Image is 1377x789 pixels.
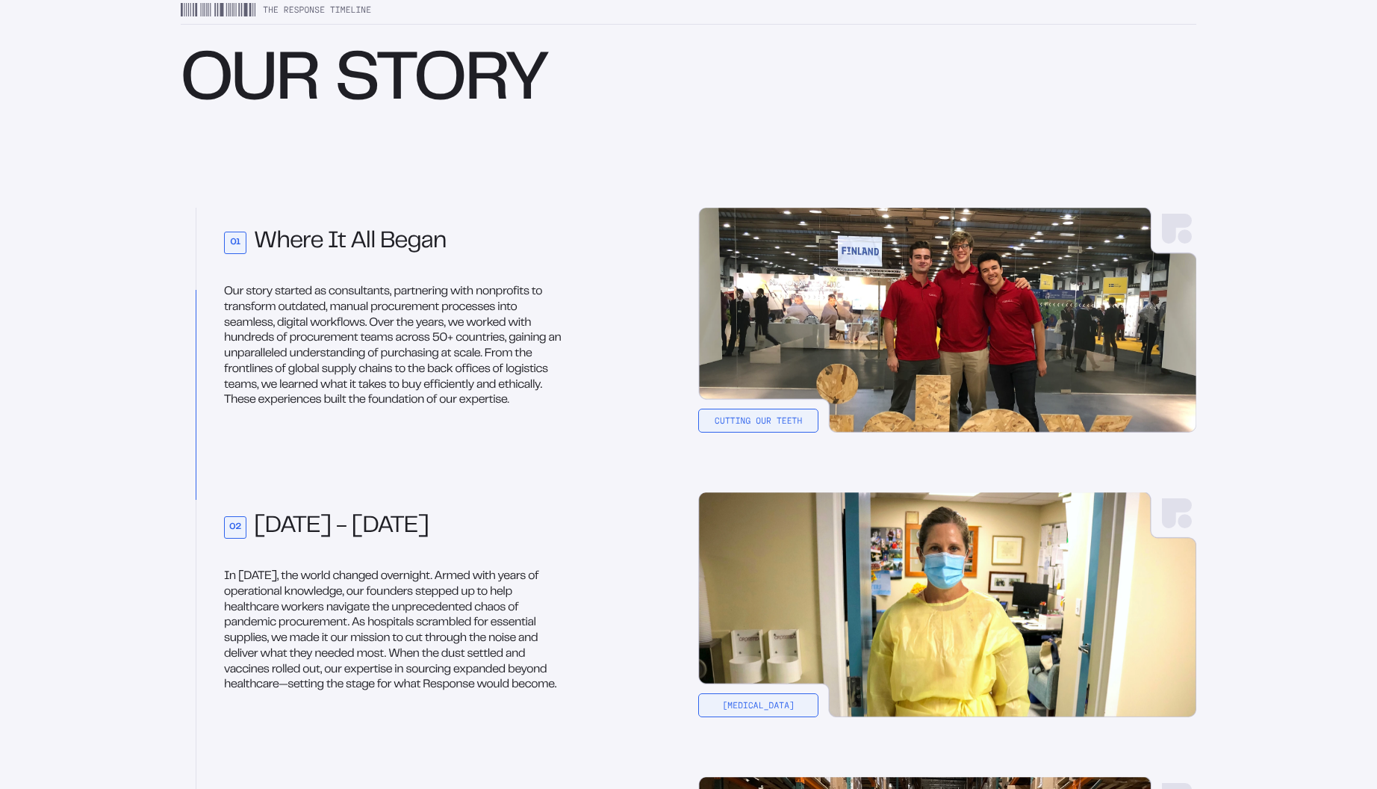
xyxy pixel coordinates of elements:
p: Our story started as consultants, partnering with nonprofits to transform outdated, manual procur... [224,285,569,409]
div: The Response Timeline [181,3,1196,25]
h2: Where It All Began [224,231,569,255]
div: 02 [224,516,246,539]
img: A woman wearing scrubs and a mask [698,492,1196,717]
img: Three people at an aidex convention [698,208,1196,433]
div: 01 [224,232,246,254]
h2: [DATE] - [DATE] [224,516,569,539]
h1: Our Story [181,51,1196,114]
p: In [DATE], the world changed overnight. Armed with years of operational knowledge, our founders s... [224,569,569,693]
